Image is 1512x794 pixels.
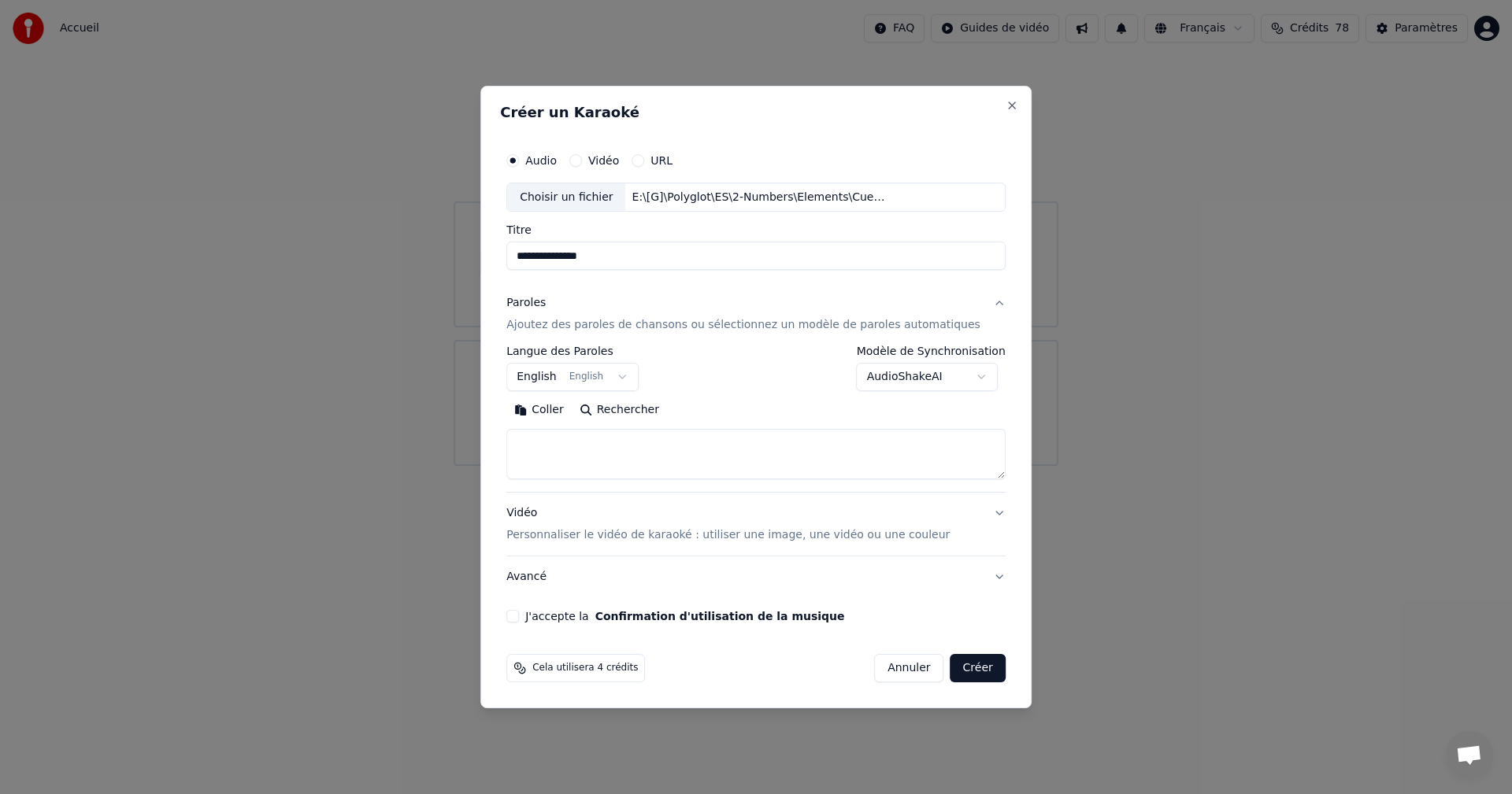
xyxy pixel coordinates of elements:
[506,346,639,357] label: Langue des Paroles
[951,654,1006,682] button: Créer
[500,105,1012,120] h2: Créer un Karaoké
[506,225,1006,236] label: Titre
[626,190,894,205] div: E:\[G]\Polyglot\ES\2-Numbers\Elements\Cuenta conmigo2.mp3
[506,283,1006,346] button: ParolesAjoutez des paroles de chansons ou sélectionnez un modèle de paroles automatiques
[506,527,950,543] p: Personnaliser le vidéo de karaoké : utiliser une image, une vidéo ou une couleur
[588,155,619,166] label: Vidéo
[506,556,1006,597] button: Avancé
[595,611,845,622] button: J'accepte la
[506,506,950,544] div: Vidéo
[506,493,1006,556] button: VidéoPersonnaliser le vidéo de karaoké : utiliser une image, une vidéo ou une couleur
[874,654,943,682] button: Annuler
[857,346,1006,357] label: Modèle de Synchronisation
[506,296,546,312] div: Paroles
[506,318,980,334] p: Ajoutez des paroles de chansons ou sélectionnez un modèle de paroles automatiques
[572,398,667,423] button: Rechercher
[506,346,1006,493] div: ParolesAjoutez des paroles de chansons ou sélectionnez un modèle de paroles automatiques
[532,662,638,674] span: Cela utilisera 4 crédits
[525,611,844,622] label: J'accepte la
[525,155,557,166] label: Audio
[650,155,673,166] label: URL
[507,183,625,212] div: Choisir un fichier
[506,398,572,423] button: Coller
